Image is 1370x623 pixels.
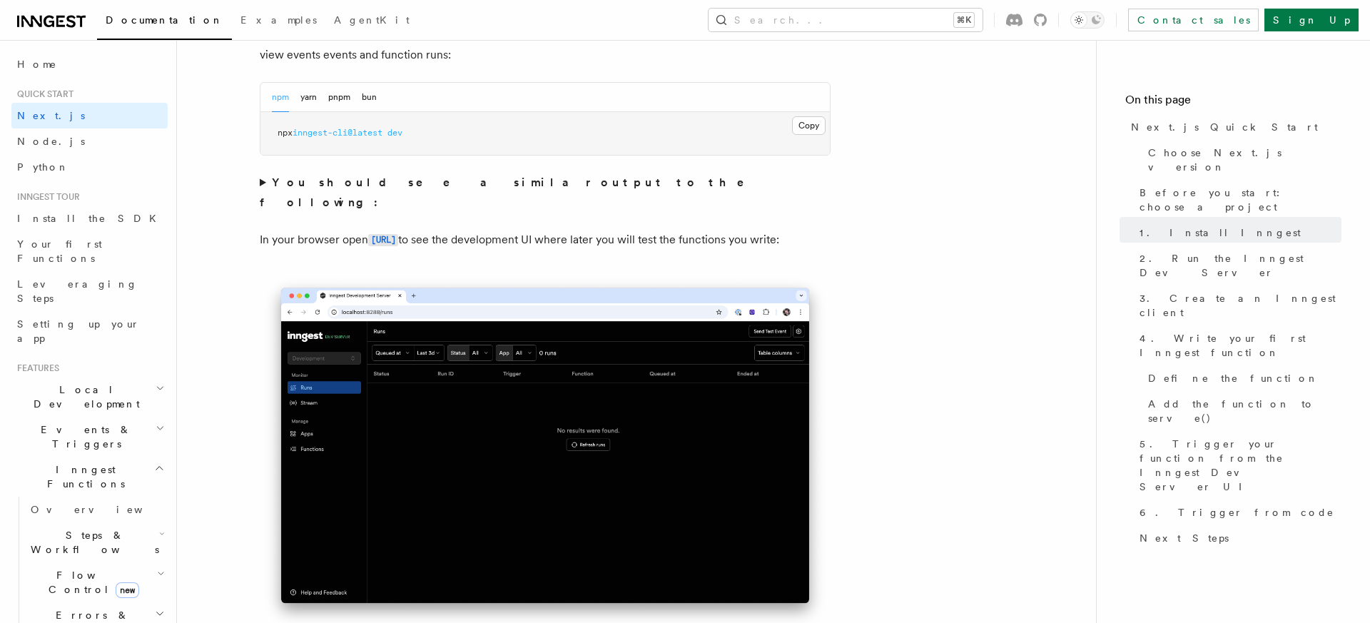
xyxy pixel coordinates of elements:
a: Overview [25,497,168,522]
button: Copy [792,116,826,135]
a: Next Steps [1134,525,1341,551]
a: Next.js Quick Start [1125,114,1341,140]
span: 3. Create an Inngest client [1140,291,1341,320]
span: dev [387,128,402,138]
span: AgentKit [334,14,410,26]
code: [URL] [368,234,398,246]
button: Toggle dark mode [1070,11,1105,29]
span: Choose Next.js version [1148,146,1341,174]
span: Inngest Functions [11,462,154,491]
a: Examples [232,4,325,39]
span: Your first Functions [17,238,102,264]
a: Contact sales [1128,9,1259,31]
span: Inngest tour [11,191,80,203]
button: Local Development [11,377,168,417]
span: Node.js [17,136,85,147]
a: Sign Up [1264,9,1359,31]
span: Events & Triggers [11,422,156,451]
a: Setting up your app [11,311,168,351]
a: 1. Install Inngest [1134,220,1341,245]
span: 6. Trigger from code [1140,505,1334,520]
a: 2. Run the Inngest Dev Server [1134,245,1341,285]
span: Features [11,363,59,374]
button: yarn [300,83,317,112]
strong: You should see a similar output to the following: [260,176,764,209]
span: 5. Trigger your function from the Inngest Dev Server UI [1140,437,1341,494]
span: Before you start: choose a project [1140,186,1341,214]
a: [URL] [368,233,398,246]
a: Next.js [11,103,168,128]
button: Flow Controlnew [25,562,168,602]
a: 4. Write your first Inngest function [1134,325,1341,365]
button: Events & Triggers [11,417,168,457]
span: Examples [240,14,317,26]
a: Documentation [97,4,232,40]
span: Steps & Workflows [25,528,159,557]
span: Flow Control [25,568,157,597]
kbd: ⌘K [954,13,974,27]
p: Next, start the , which is a fast, in-memory version of Inngest where you can quickly send and vi... [260,25,831,65]
span: Overview [31,504,178,515]
span: 1. Install Inngest [1140,226,1301,240]
span: npx [278,128,293,138]
span: Setting up your app [17,318,140,344]
span: 4. Write your first Inngest function [1140,331,1341,360]
button: Search...⌘K [709,9,983,31]
h4: On this page [1125,91,1341,114]
a: Choose Next.js version [1142,140,1341,180]
p: In your browser open to see the development UI where later you will test the functions you write: [260,230,831,250]
span: Define the function [1148,371,1319,385]
span: 2. Run the Inngest Dev Server [1140,251,1341,280]
span: Add the function to serve() [1148,397,1341,425]
a: Python [11,154,168,180]
span: Quick start [11,88,73,100]
a: Home [11,51,168,77]
span: Next Steps [1140,531,1229,545]
span: Leveraging Steps [17,278,138,304]
a: Your first Functions [11,231,168,271]
span: Local Development [11,383,156,411]
a: Install the SDK [11,206,168,231]
span: Documentation [106,14,223,26]
span: inngest-cli@latest [293,128,382,138]
a: Add the function to serve() [1142,391,1341,431]
span: new [116,582,139,598]
button: bun [362,83,377,112]
button: Steps & Workflows [25,522,168,562]
a: 6. Trigger from code [1134,500,1341,525]
span: Python [17,161,69,173]
a: Leveraging Steps [11,271,168,311]
span: Next.js [17,110,85,121]
span: Home [17,57,57,71]
summary: You should see a similar output to the following: [260,173,831,213]
a: Node.js [11,128,168,154]
a: 5. Trigger your function from the Inngest Dev Server UI [1134,431,1341,500]
a: 3. Create an Inngest client [1134,285,1341,325]
span: Next.js Quick Start [1131,120,1318,134]
span: Install the SDK [17,213,165,224]
a: Before you start: choose a project [1134,180,1341,220]
button: Inngest Functions [11,457,168,497]
button: npm [272,83,289,112]
button: pnpm [328,83,350,112]
a: Define the function [1142,365,1341,391]
a: AgentKit [325,4,418,39]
